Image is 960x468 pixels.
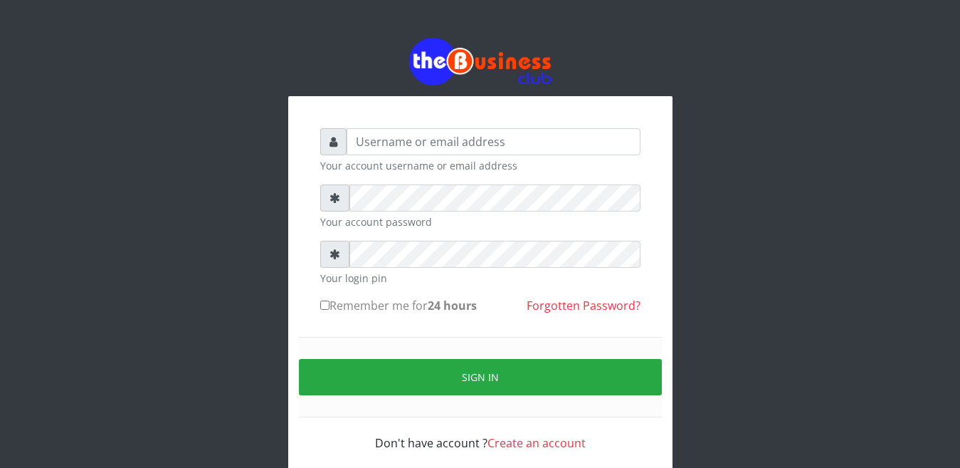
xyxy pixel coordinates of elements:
[320,301,329,310] input: Remember me for24 hours
[320,214,640,229] small: Your account password
[320,271,640,286] small: Your login pin
[527,298,640,313] a: Forgotten Password?
[320,158,640,173] small: Your account username or email address
[428,298,477,313] b: 24 hours
[320,417,640,452] div: Don't have account ?
[347,128,640,155] input: Username or email address
[299,359,662,395] button: Sign in
[487,435,586,451] a: Create an account
[320,297,477,314] label: Remember me for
